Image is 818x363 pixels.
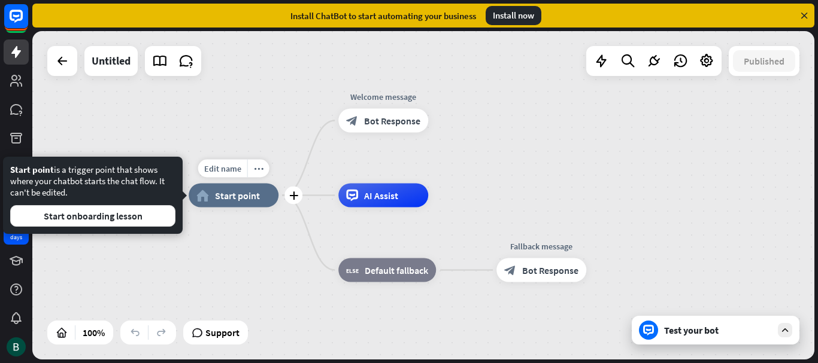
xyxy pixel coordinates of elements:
div: Fallback message [487,240,595,252]
button: Start onboarding lesson [10,205,175,227]
span: AI Assist [364,190,398,202]
button: Published [733,50,795,72]
span: Support [205,323,240,342]
span: Start point [10,164,54,175]
div: Untitled [92,46,131,76]
i: block_bot_response [346,115,358,127]
div: days [10,233,22,242]
div: Install ChatBot to start automating your business [290,10,476,22]
span: Bot Response [522,264,578,276]
i: more_horiz [254,164,263,173]
span: Start point [215,190,260,202]
div: Install now [486,6,541,25]
i: block_fallback [346,264,359,276]
span: Bot Response [364,115,420,127]
div: is a trigger point that shows where your chatbot starts the chat flow. It can't be edited. [10,164,175,227]
span: Edit name [204,163,241,174]
i: block_bot_response [504,264,516,276]
span: Default fallback [365,264,428,276]
i: home_2 [196,190,209,202]
div: 100% [79,323,108,342]
i: plus [289,191,298,200]
div: Welcome message [329,91,437,103]
button: Open LiveChat chat widget [10,5,46,41]
div: Test your bot [664,324,772,336]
